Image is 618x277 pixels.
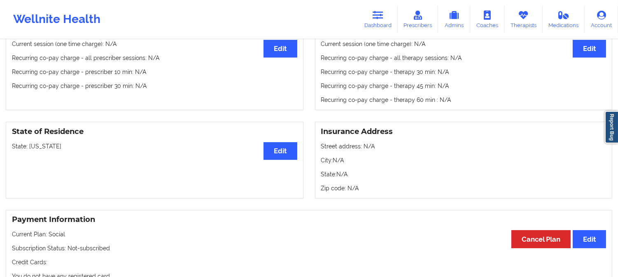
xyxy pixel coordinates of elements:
[321,142,606,150] p: Street address: N/A
[470,6,504,33] a: Coaches
[12,127,297,136] h3: State of Residence
[12,142,297,150] p: State: [US_STATE]
[321,40,606,48] p: Current session (one time charge): N/A
[12,244,606,252] p: Subscription Status: Not-subscribed
[358,6,398,33] a: Dashboard
[264,40,297,58] button: Edit
[321,156,606,164] p: City: N/A
[398,6,438,33] a: Prescribers
[573,40,606,58] button: Edit
[264,142,297,160] button: Edit
[12,68,297,76] p: Recurring co-pay charge - prescriber 10 min : N/A
[438,6,470,33] a: Admins
[321,96,606,104] p: Recurring co-pay charge - therapy 60 min : N/A
[321,127,606,136] h3: Insurance Address
[321,54,606,62] p: Recurring co-pay charge - all therapy sessions : N/A
[12,215,606,224] h3: Payment Information
[605,111,618,143] a: Report Bug
[12,54,297,62] p: Recurring co-pay charge - all prescriber sessions : N/A
[12,40,297,48] p: Current session (one time charge): N/A
[12,82,297,90] p: Recurring co-pay charge - prescriber 30 min : N/A
[321,170,606,178] p: State: N/A
[321,68,606,76] p: Recurring co-pay charge - therapy 30 min : N/A
[573,230,606,248] button: Edit
[321,184,606,192] p: Zip code: N/A
[504,6,543,33] a: Therapists
[585,6,618,33] a: Account
[12,258,606,266] p: Credit Cards:
[321,82,606,90] p: Recurring co-pay charge - therapy 45 min : N/A
[12,230,606,238] p: Current Plan: Social
[511,230,571,248] button: Cancel Plan
[543,6,585,33] a: Medications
